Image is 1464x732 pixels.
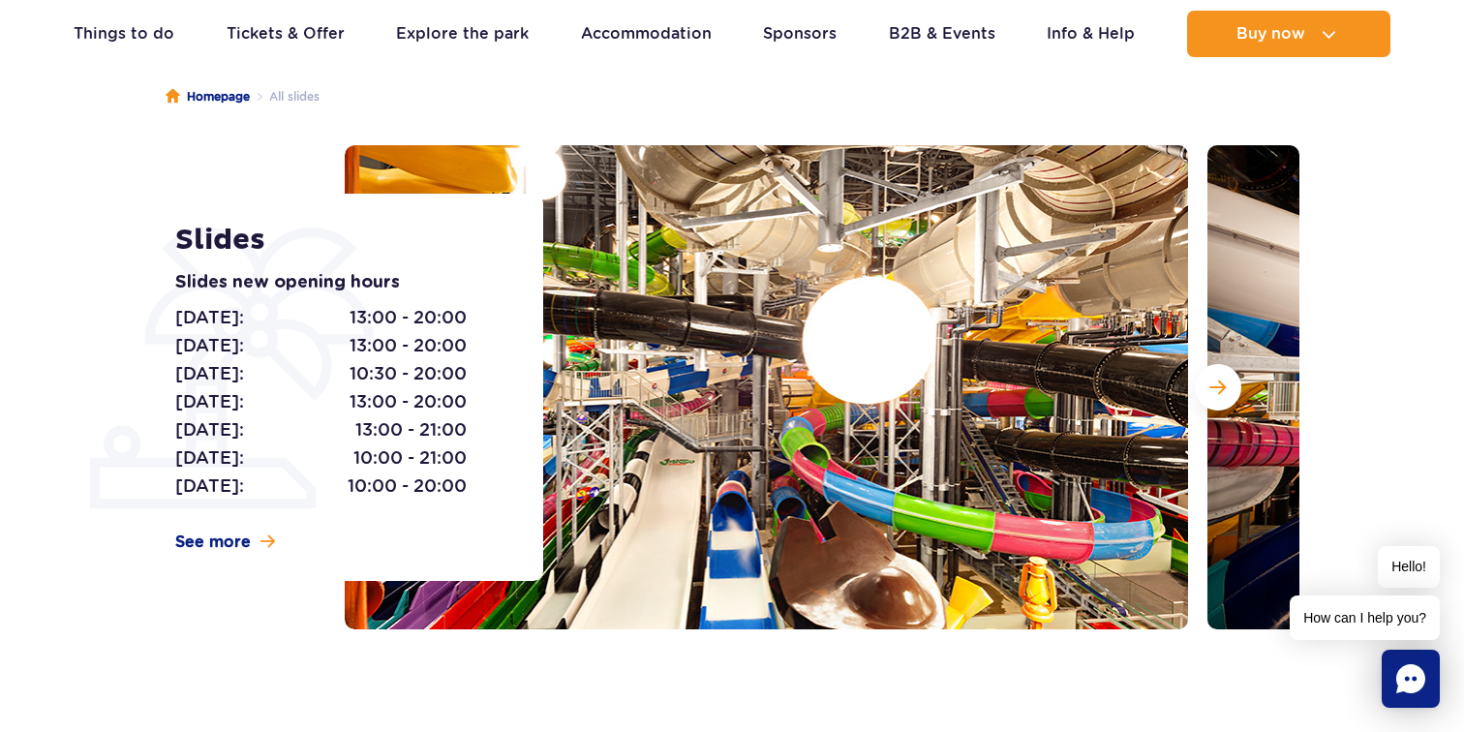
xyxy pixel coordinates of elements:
span: How can I help you? [1290,595,1440,640]
a: Sponsors [763,11,837,57]
p: Slides new opening hours [175,269,500,296]
a: Tickets & Offer [227,11,345,57]
span: Hello! [1378,546,1440,588]
a: Explore the park [396,11,529,57]
div: Chat [1382,650,1440,708]
span: Buy now [1236,25,1305,43]
span: 10:00 - 21:00 [353,444,467,472]
button: Next slide [1195,364,1241,411]
span: 13:00 - 21:00 [355,416,467,443]
a: Homepage [166,87,250,107]
span: 13:00 - 20:00 [350,304,467,331]
span: 10:00 - 20:00 [348,473,467,500]
li: All slides [250,87,320,107]
span: [DATE]: [175,304,244,331]
a: Info & Help [1047,11,1135,57]
span: [DATE]: [175,416,244,443]
span: [DATE]: [175,444,244,472]
h1: Slides [175,223,500,258]
span: [DATE]: [175,360,244,387]
a: See more [175,532,275,553]
span: 13:00 - 20:00 [350,332,467,359]
a: B2B & Events [889,11,995,57]
a: Things to do [74,11,174,57]
a: Accommodation [581,11,712,57]
button: Buy now [1187,11,1390,57]
span: [DATE]: [175,388,244,415]
span: 13:00 - 20:00 [350,388,467,415]
span: See more [175,532,251,553]
span: [DATE]: [175,332,244,359]
span: [DATE]: [175,473,244,500]
span: 10:30 - 20:00 [350,360,467,387]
